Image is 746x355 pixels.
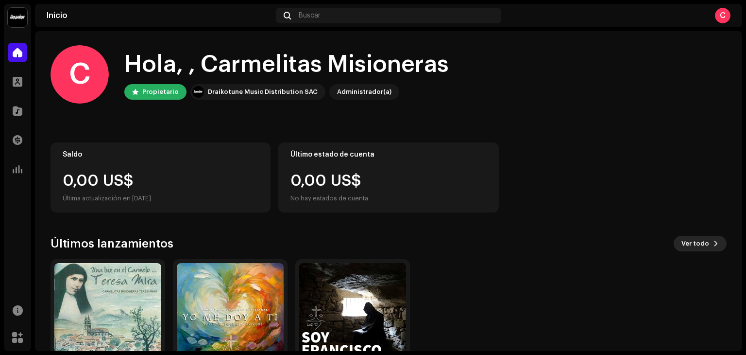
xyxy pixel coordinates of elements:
re-o-card-value: Último estado de cuenta [278,142,498,213]
div: C [715,8,730,23]
re-o-card-value: Saldo [51,142,271,213]
h3: Últimos lanzamientos [51,236,173,251]
div: Propietario [142,86,179,98]
div: Hola, , Carmelitas Misioneras [124,49,449,80]
div: No hay estados de cuenta [290,193,368,204]
div: Administrador(a) [337,86,391,98]
button: Ver todo [674,236,727,251]
span: Ver todo [681,234,709,253]
span: Buscar [299,12,321,19]
div: Inicio [47,12,272,19]
img: 10370c6a-d0e2-4592-b8a2-38f444b0ca44 [8,8,27,27]
div: Último estado de cuenta [290,151,486,159]
div: Draikotune Music Distribution SAC [208,86,318,98]
div: Última actualización en [DATE] [63,193,258,204]
div: C [51,45,109,104]
img: 10370c6a-d0e2-4592-b8a2-38f444b0ca44 [192,86,204,98]
div: Saldo [63,151,258,159]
